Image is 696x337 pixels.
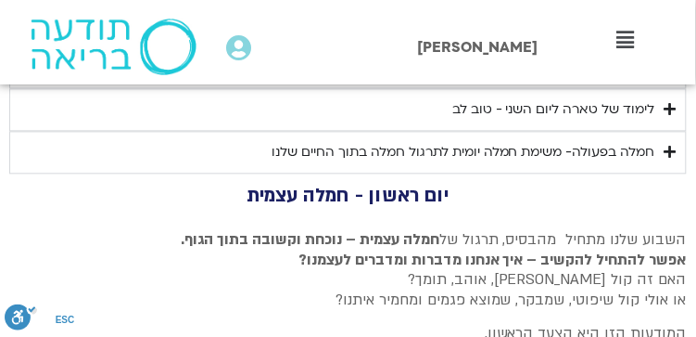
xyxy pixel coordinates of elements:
h2: יום ראשון - חמלה עצמית [9,188,687,205]
div: חמלה בפעולה- משימת חמלה יומית לתרגול חמלה בתוך החיים שלנו [272,142,655,164]
p: השבוע שלנו מתחיל מהבסיס, תרגול של האם זה קול [PERSON_NAME], אוהב, תומך? או אולי קול שיפוטי, שמבקר... [23,231,687,311]
summary: חמלה בפעולה- משימת חמלה יומית לתרגול חמלה בתוך החיים שלנו [9,132,687,175]
strong: חמלה עצמית – נוכחת וקשובה בתוך הגוף. אפשר להתחיל להקשיב – איך אנחנו מדברות ומדברים לעצמנו? [181,230,687,271]
img: תודעה בריאה [31,19,196,75]
summary: לימוד של טארה ליום השני - טוב לב [9,89,687,132]
div: לימוד של טארה ליום השני - טוב לב [452,99,655,122]
span: [PERSON_NAME] [417,37,538,58]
